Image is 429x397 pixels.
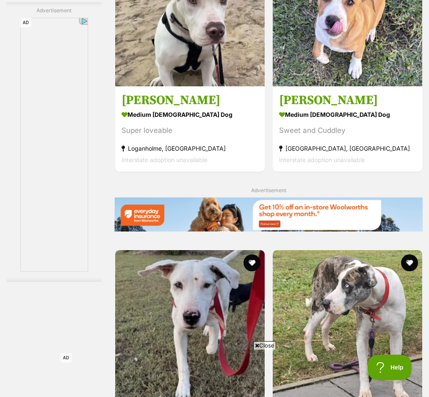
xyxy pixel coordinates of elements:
[279,143,416,154] strong: [GEOGRAPHIC_DATA], [GEOGRAPHIC_DATA]
[122,156,208,163] span: Interstate adoption unavailable
[279,108,416,121] strong: medium [DEMOGRAPHIC_DATA] Dog
[6,2,102,282] div: Advertisement
[61,353,72,363] span: AD
[279,156,365,163] span: Interstate adoption unavailable
[114,197,423,232] img: Everyday Insurance promotional banner
[401,254,418,271] button: favourite
[122,125,258,136] div: Super loveable
[115,86,265,172] a: [PERSON_NAME] medium [DEMOGRAPHIC_DATA] Dog Super loveable Loganholme, [GEOGRAPHIC_DATA] Intersta...
[244,254,260,271] button: favourite
[122,92,258,108] h3: [PERSON_NAME]
[61,0,67,6] img: adc.png
[368,355,412,380] iframe: Help Scout Beacon - Open
[114,197,423,233] a: Everyday Insurance promotional banner
[20,18,31,28] span: AD
[253,341,276,350] span: Close
[279,125,416,136] div: Sweet and Cuddley
[122,108,258,121] strong: medium [DEMOGRAPHIC_DATA] Dog
[279,92,416,108] h3: [PERSON_NAME]
[273,86,422,172] a: [PERSON_NAME] medium [DEMOGRAPHIC_DATA] Dog Sweet and Cuddley [GEOGRAPHIC_DATA], [GEOGRAPHIC_DATA...
[122,143,258,154] strong: Loganholme, [GEOGRAPHIC_DATA]
[251,187,286,193] span: Advertisement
